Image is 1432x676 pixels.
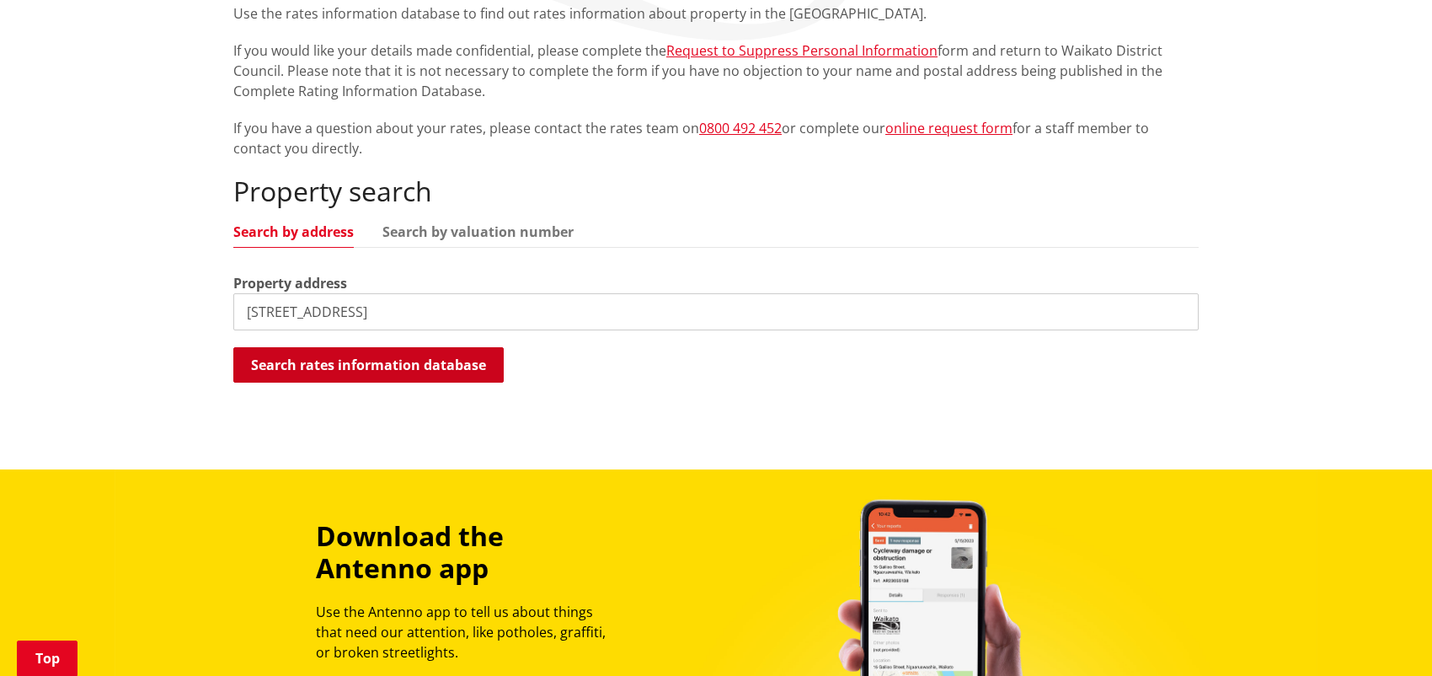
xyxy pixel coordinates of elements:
a: Top [17,641,77,676]
input: e.g. Duke Street NGARUAWAHIA [233,293,1199,330]
iframe: Messenger Launcher [1355,605,1415,666]
h3: Download the Antenno app [316,520,621,585]
p: If you have a question about your rates, please contact the rates team on or complete our for a s... [233,118,1199,158]
h2: Property search [233,175,1199,207]
p: Use the rates information database to find out rates information about property in the [GEOGRAPHI... [233,3,1199,24]
a: Search by address [233,225,354,239]
a: Search by valuation number [382,225,574,239]
a: Request to Suppress Personal Information [666,41,938,60]
p: If you would like your details made confidential, please complete the form and return to Waikato ... [233,40,1199,101]
p: Use the Antenno app to tell us about things that need our attention, like potholes, graffiti, or ... [316,602,621,663]
a: online request form [885,119,1013,137]
a: 0800 492 452 [699,119,782,137]
button: Search rates information database [233,347,504,383]
label: Property address [233,273,347,293]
